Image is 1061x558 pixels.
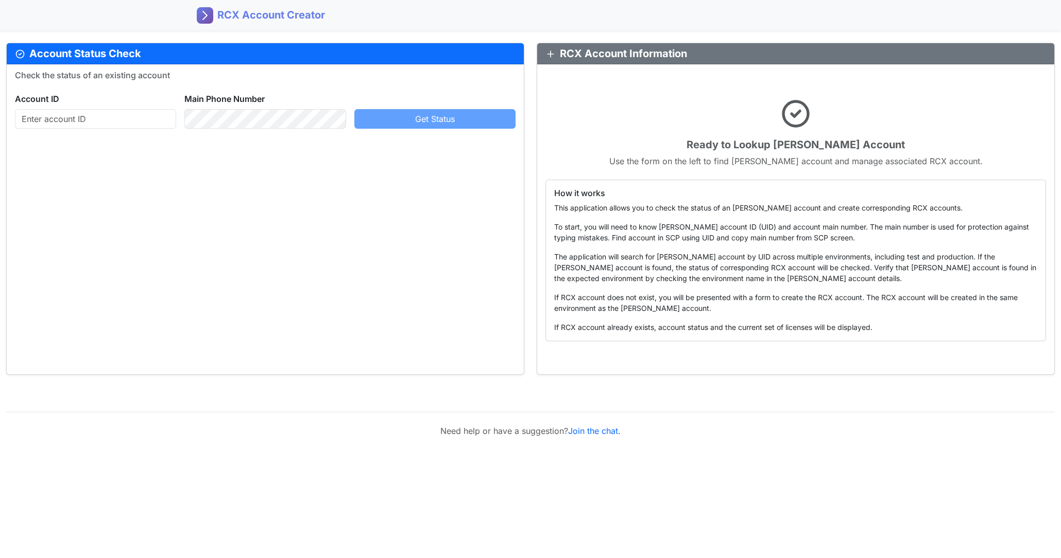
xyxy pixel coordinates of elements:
[217,7,325,23] span: RCX Account Creator
[568,426,621,436] a: Join the chat.
[554,251,1037,284] p: The application will search for [PERSON_NAME] account by UID across multiple environments, includ...
[554,188,1037,198] h6: How it works
[184,93,265,105] label: Main Phone Number
[554,322,1037,333] p: If RCX account already exists, account status and the current set of licenses will be displayed.
[545,155,1046,167] p: Use the form on the left to find [PERSON_NAME] account and manage associated RCX account.
[545,138,1046,151] h5: Ready to Lookup [PERSON_NAME] Account
[15,71,516,80] h6: Check the status of an existing account
[15,109,176,129] input: Enter account ID
[15,47,516,60] h5: Account Status Check
[197,4,325,26] a: RCX Account Creator
[554,221,1037,243] p: To start, you will need to know [PERSON_NAME] account ID (UID) and account main number. The main ...
[15,93,59,105] label: Account ID
[554,292,1037,313] p: If RCX account does not exist, you will be presented with a form to create the RCX account. The R...
[6,425,1055,437] p: Need help or have a suggestion?
[554,202,1037,213] p: This application allows you to check the status of an [PERSON_NAME] account and create correspond...
[545,47,1046,60] h5: RCX Account Information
